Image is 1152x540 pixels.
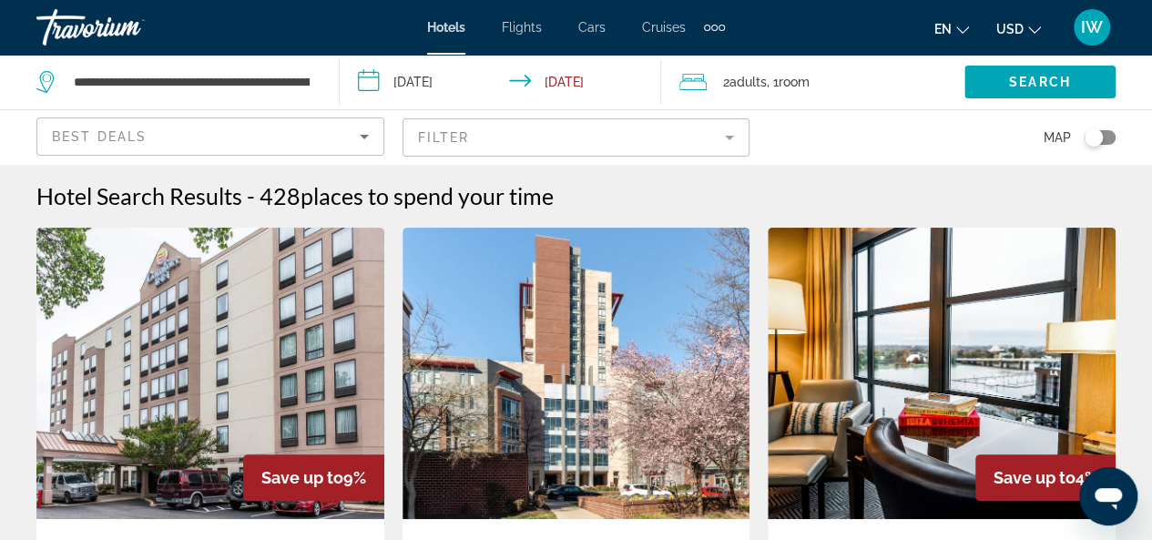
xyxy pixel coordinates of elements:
div: 4% [975,454,1116,501]
span: Adults [729,75,767,89]
img: Hotel image [36,228,384,519]
span: Room [779,75,810,89]
img: Hotel image [403,228,750,519]
span: 2 [723,69,767,95]
a: Cars [578,20,606,35]
span: - [247,182,255,209]
button: Check-in date: Sep 25, 2025 Check-out date: Sep 27, 2025 [340,55,661,109]
button: Filter [403,117,750,158]
button: User Menu [1068,8,1116,46]
span: Best Deals [52,129,147,144]
a: Flights [502,20,542,35]
span: en [934,22,952,36]
button: Extra navigation items [704,13,725,42]
iframe: Button to launch messaging window [1079,467,1137,525]
a: Hotels [427,20,465,35]
h1: Hotel Search Results [36,182,242,209]
div: 9% [243,454,384,501]
span: Save up to [994,468,1076,487]
a: Travorium [36,4,219,51]
button: Search [964,66,1116,98]
button: Change language [934,15,969,42]
span: places to spend your time [301,182,554,209]
span: Search [1009,75,1071,89]
img: Hotel image [768,228,1116,519]
button: Travelers: 2 adults, 0 children [661,55,964,109]
span: IW [1081,18,1103,36]
span: Save up to [261,468,343,487]
span: USD [996,22,1024,36]
span: , 1 [767,69,810,95]
h2: 428 [260,182,554,209]
button: Change currency [996,15,1041,42]
span: Map [1044,125,1071,150]
mat-select: Sort by [52,126,369,148]
a: Cruises [642,20,686,35]
button: Toggle map [1071,129,1116,146]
